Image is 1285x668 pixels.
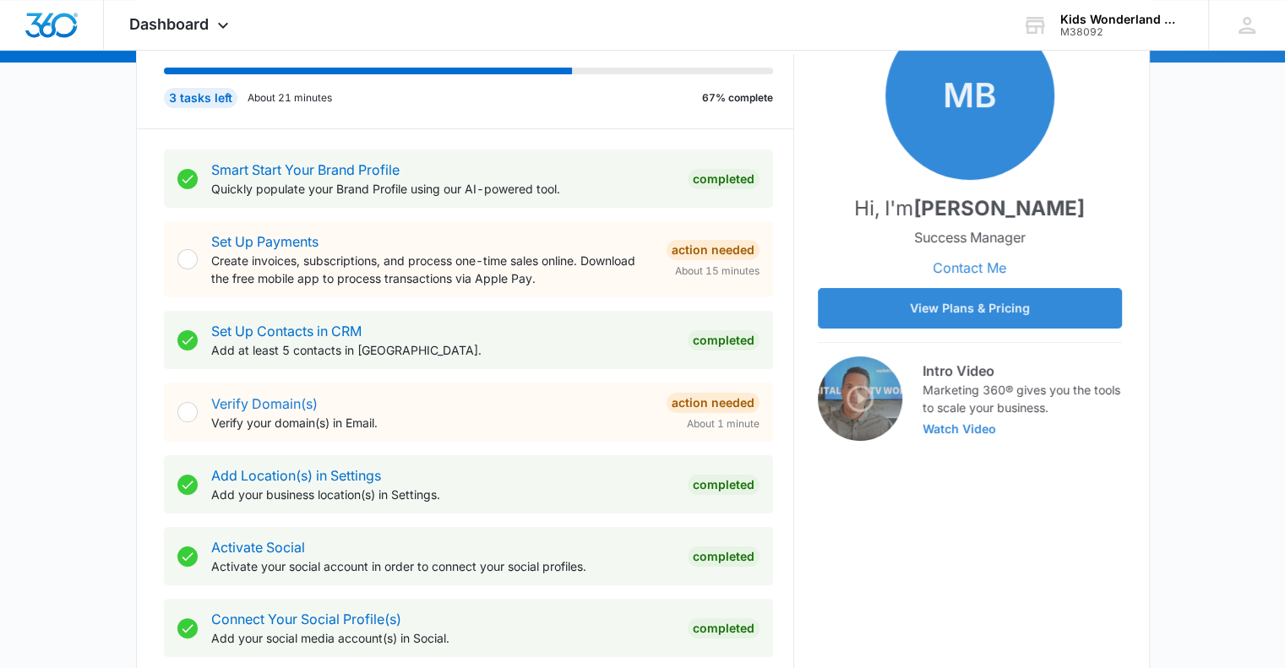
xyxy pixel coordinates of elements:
[211,395,318,412] a: Verify Domain(s)
[1060,13,1184,26] div: account name
[129,15,209,33] span: Dashboard
[211,323,362,339] a: Set Up Contacts in CRM
[688,546,760,567] div: Completed
[248,90,332,106] p: About 21 minutes
[667,393,760,413] div: Action Needed
[667,240,760,260] div: Action Needed
[923,361,1122,381] h3: Intro Video
[885,11,1054,180] span: MB
[818,356,902,441] img: Intro Video
[211,629,674,647] p: Add your social media account(s) in Social.
[164,88,237,108] div: 3 tasks left
[211,161,400,178] a: Smart Start Your Brand Profile
[211,467,381,484] a: Add Location(s) in Settings
[702,90,773,106] p: 67% complete
[916,247,1023,288] button: Contact Me
[688,330,760,350] div: Completed
[211,539,305,556] a: Activate Social
[211,233,319,250] a: Set Up Payments
[1060,26,1184,38] div: account id
[854,193,1085,224] p: Hi, I'm
[211,252,653,287] p: Create invoices, subscriptions, and process one-time sales online. Download the free mobile app t...
[818,288,1122,329] button: View Plans & Pricing
[211,341,674,359] p: Add at least 5 contacts in [GEOGRAPHIC_DATA].
[211,486,674,503] p: Add your business location(s) in Settings.
[211,414,653,432] p: Verify your domain(s) in Email.
[211,611,401,627] a: Connect Your Social Profile(s)
[688,169,760,189] div: Completed
[923,423,996,435] button: Watch Video
[688,618,760,638] div: Completed
[211,180,674,198] p: Quickly populate your Brand Profile using our AI-powered tool.
[923,381,1122,416] p: Marketing 360® gives you the tools to scale your business.
[687,416,760,432] span: About 1 minute
[211,557,674,575] p: Activate your social account in order to connect your social profiles.
[688,475,760,495] div: Completed
[675,263,760,279] span: About 15 minutes
[913,196,1085,220] strong: [PERSON_NAME]
[914,227,1026,247] p: Success Manager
